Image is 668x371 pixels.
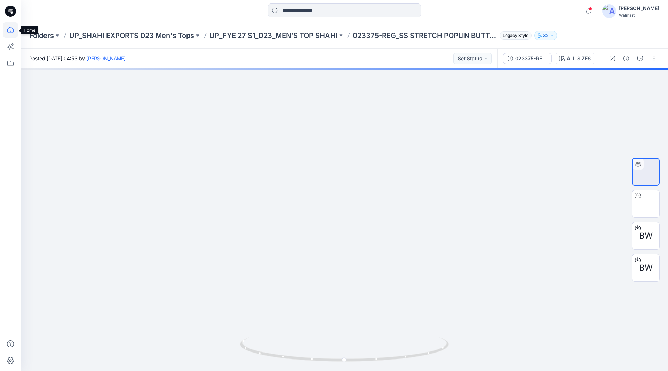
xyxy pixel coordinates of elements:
a: [PERSON_NAME] [86,55,126,61]
span: BW [639,262,653,274]
span: BW [639,230,653,242]
div: ALL SIZES [567,55,591,62]
p: 32 [543,32,548,39]
div: 023375-REG_SS STRETCH POPLIN BUTTON DOWN-20-08-25 [515,55,547,62]
img: avatar [602,4,616,18]
button: Details [621,53,632,64]
a: UP_FYE 27 S1_D23_MEN’S TOP SHAHI [209,31,337,40]
button: Legacy Style [497,31,532,40]
button: ALL SIZES [555,53,595,64]
button: 32 [534,31,557,40]
button: 023375-REG_SS STRETCH POPLIN BUTTON DOWN-20-08-25 [503,53,552,64]
a: UP_SHAHI EXPORTS D23 Men's Tops [69,31,194,40]
div: Walmart [619,13,659,18]
span: Legacy Style [500,31,532,40]
div: [PERSON_NAME] [619,4,659,13]
a: Folders [29,31,54,40]
span: Posted [DATE] 04:53 by [29,55,126,62]
p: 023375-REG_SS STRETCH POPLIN BUTTON DOWN-20-08-25 [353,31,497,40]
